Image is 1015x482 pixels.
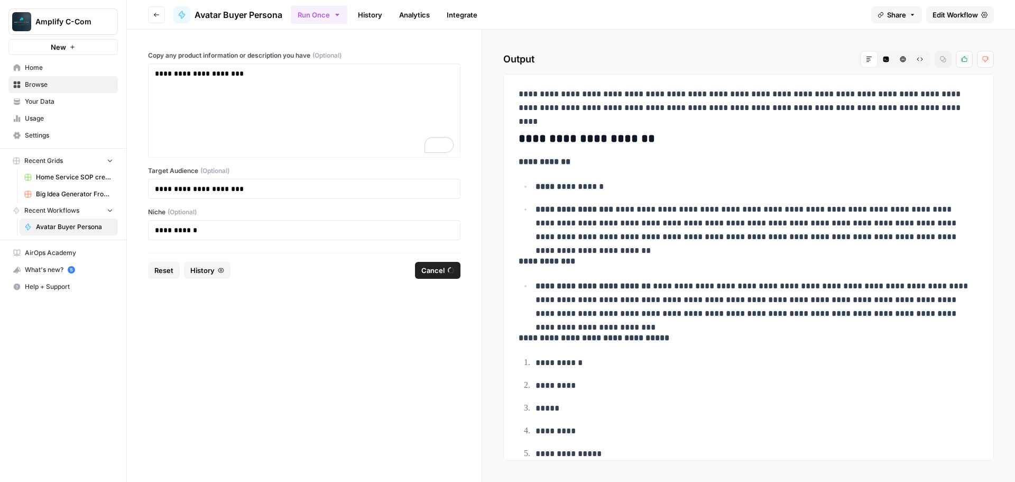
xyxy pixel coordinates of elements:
button: Workspace: Amplify C-Com [8,8,118,35]
span: Home Service SOP creator Grid [36,172,113,182]
button: New [8,39,118,55]
a: Edit Workflow [926,6,994,23]
span: Recent Workflows [24,206,79,215]
div: What's new? [9,262,117,278]
a: Browse [8,76,118,93]
a: Avatar Buyer Persona [20,219,118,235]
a: History [352,6,389,23]
span: (Optional) [312,51,342,60]
a: Settings [8,127,118,144]
span: Home [25,63,113,72]
span: New [51,42,66,52]
span: AirOps Academy [25,248,113,258]
a: Avatar Buyer Persona [173,6,282,23]
span: (Optional) [200,166,229,176]
span: Recent Grids [24,156,63,166]
span: Amplify C-Com [35,16,99,27]
a: Your Data [8,93,118,110]
span: History [190,265,215,276]
text: 5 [70,267,72,272]
div: To enrich screen reader interactions, please activate Accessibility in Grammarly extension settings [155,68,454,153]
a: 5 [68,266,75,274]
a: Integrate [440,6,484,23]
span: (Optional) [168,207,197,217]
button: Reset [148,262,180,279]
a: Home Service SOP creator Grid [20,169,118,186]
button: Share [871,6,922,23]
button: Recent Workflows [8,203,118,219]
label: Copy any product information or description you have [148,51,460,60]
span: Your Data [25,97,113,106]
a: AirOps Academy [8,244,118,261]
button: What's new? 5 [8,261,118,278]
button: Help + Support [8,278,118,295]
label: Niche [148,207,460,217]
span: Settings [25,131,113,140]
span: Cancel [421,265,445,276]
button: History [184,262,230,279]
img: Amplify C-Com Logo [12,12,31,31]
h2: Output [503,51,994,68]
button: Cancel [415,262,460,279]
span: Browse [25,80,113,89]
span: Reset [154,265,173,276]
span: Help + Support [25,282,113,292]
button: Run Once [291,6,347,24]
span: Avatar Buyer Persona [195,8,282,21]
span: Edit Workflow [933,10,978,20]
a: Analytics [393,6,436,23]
span: Usage [25,114,113,123]
span: Share [887,10,906,20]
a: Usage [8,110,118,127]
a: Home [8,59,118,76]
button: Recent Grids [8,153,118,169]
span: Big Idea Generator From Product Grid [36,189,113,199]
span: Avatar Buyer Persona [36,222,113,232]
a: Big Idea Generator From Product Grid [20,186,118,203]
label: Target Audience [148,166,460,176]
